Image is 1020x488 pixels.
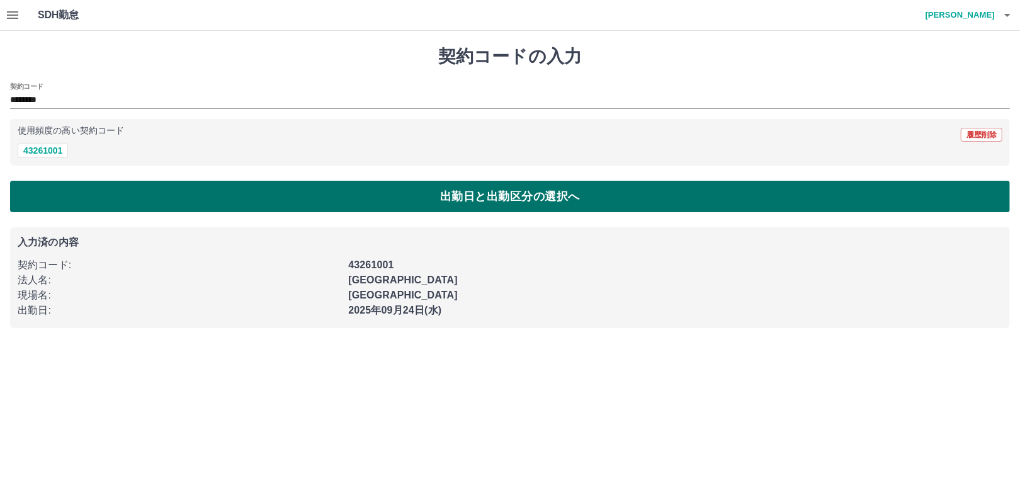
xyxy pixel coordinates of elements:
button: 43261001 [18,143,68,158]
p: 出勤日 : [18,303,341,318]
button: 出勤日と出勤区分の選択へ [10,181,1010,212]
b: [GEOGRAPHIC_DATA] [348,290,458,300]
b: 2025年09月24日(水) [348,305,441,315]
h1: 契約コードの入力 [10,46,1010,67]
p: 使用頻度の高い契約コード [18,127,124,135]
p: 契約コード : [18,258,341,273]
p: 入力済の内容 [18,237,1002,247]
b: 43261001 [348,259,394,270]
b: [GEOGRAPHIC_DATA] [348,275,458,285]
button: 履歴削除 [961,128,1002,142]
h2: 契約コード [10,81,43,91]
p: 法人名 : [18,273,341,288]
p: 現場名 : [18,288,341,303]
